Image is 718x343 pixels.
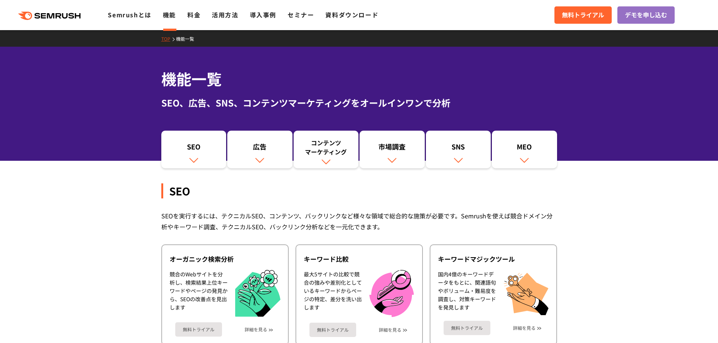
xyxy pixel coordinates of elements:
[165,142,223,155] div: SEO
[438,255,549,264] div: キーワードマジックツール
[369,270,414,317] img: キーワード比較
[426,131,491,168] a: SNS
[438,270,496,315] div: 国内4億のキーワードデータをもとに、関連語句やボリューム・難易度を調査し、対策キーワードを発見します
[108,10,151,19] a: Semrushとは
[212,10,238,19] a: 活用方法
[625,10,667,20] span: デモを申し込む
[245,327,267,332] a: 詳細を見る
[235,270,280,317] img: オーガニック検索分析
[513,325,536,331] a: 詳細を見る
[170,270,228,317] div: 競合のWebサイトを分析し、検索結果上位キーワードやページの発見から、SEOの改善点を見出します
[325,10,378,19] a: 資料ダウンロード
[175,322,222,337] a: 無料トライアル
[176,35,200,42] a: 機能一覧
[504,270,549,315] img: キーワードマジックツール
[187,10,201,19] a: 料金
[294,131,359,168] a: コンテンツマーケティング
[309,323,356,337] a: 無料トライアル
[297,138,355,156] div: コンテンツ マーケティング
[430,142,487,155] div: SNS
[617,6,675,24] a: デモを申し込む
[496,142,553,155] div: MEO
[250,10,276,19] a: 導入事例
[360,131,425,168] a: 市場調査
[161,35,176,42] a: TOP
[161,183,557,198] div: SEO
[227,131,292,168] a: 広告
[554,6,612,24] a: 無料トライアル
[444,321,490,335] a: 無料トライアル
[161,131,227,168] a: SEO
[161,68,557,90] h1: 機能一覧
[562,10,604,20] span: 無料トライアル
[304,255,415,264] div: キーワード比較
[379,327,401,332] a: 詳細を見る
[161,96,557,110] div: SEO、広告、SNS、コンテンツマーケティングをオールインワンで分析
[231,142,289,155] div: 広告
[163,10,176,19] a: 機能
[161,210,557,232] div: SEOを実行するには、テクニカルSEO、コンテンツ、バックリンクなど様々な領域で総合的な施策が必要です。Semrushを使えば競合ドメイン分析やキーワード調査、テクニカルSEO、バックリンク分析...
[288,10,314,19] a: セミナー
[363,142,421,155] div: 市場調査
[304,270,362,317] div: 最大5サイトの比較で競合の強みや差別化としているキーワードからページの特定、差分を洗い出します
[492,131,557,168] a: MEO
[170,255,280,264] div: オーガニック検索分析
